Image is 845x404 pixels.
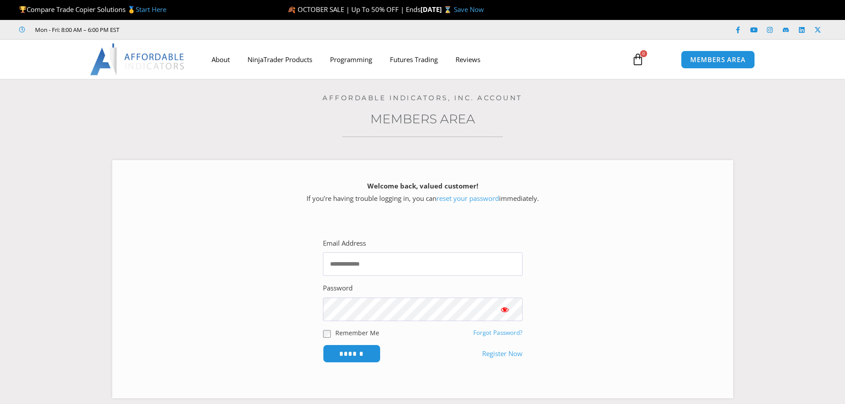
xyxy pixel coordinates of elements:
a: Affordable Indicators, Inc. Account [322,94,523,102]
a: Futures Trading [381,49,447,70]
a: NinjaTrader Products [239,49,321,70]
a: MEMBERS AREA [681,51,755,69]
a: Members Area [370,111,475,126]
p: If you’re having trouble logging in, you can immediately. [128,180,718,205]
a: Forgot Password? [473,329,523,337]
label: Remember Me [335,328,379,337]
a: Start Here [136,5,166,14]
span: MEMBERS AREA [690,56,746,63]
button: Show password [487,298,523,321]
a: 0 [618,47,657,72]
a: reset your password [436,194,499,203]
a: Reviews [447,49,489,70]
a: Save Now [454,5,484,14]
strong: Welcome back, valued customer! [367,181,478,190]
span: Compare Trade Copier Solutions 🥇 [19,5,166,14]
nav: Menu [203,49,621,70]
a: Programming [321,49,381,70]
span: Mon - Fri: 8:00 AM – 6:00 PM EST [33,24,119,35]
strong: [DATE] ⌛ [421,5,454,14]
a: About [203,49,239,70]
label: Email Address [323,237,366,250]
span: 🍂 OCTOBER SALE | Up To 50% OFF | Ends [287,5,421,14]
span: 0 [640,50,647,57]
img: LogoAI | Affordable Indicators – NinjaTrader [90,43,185,75]
img: 🏆 [20,6,26,13]
iframe: Customer reviews powered by Trustpilot [132,25,265,34]
a: Register Now [482,348,523,360]
label: Password [323,282,353,294]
